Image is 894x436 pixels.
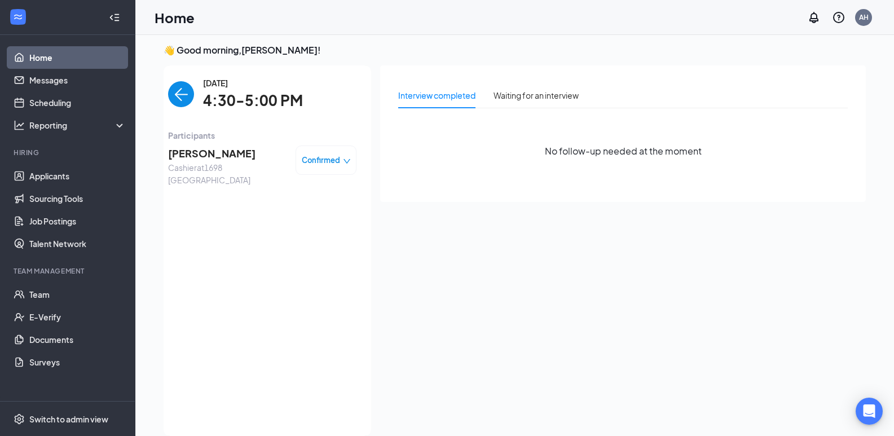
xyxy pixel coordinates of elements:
a: Talent Network [29,232,126,255]
div: Open Intercom Messenger [856,398,883,425]
span: 4:30-5:00 PM [203,89,303,112]
div: Hiring [14,148,124,157]
div: Switch to admin view [29,413,108,425]
a: Team [29,283,126,306]
a: Messages [29,69,126,91]
a: E-Verify [29,306,126,328]
div: Waiting for an interview [494,89,579,102]
svg: Settings [14,413,25,425]
a: Surveys [29,351,126,373]
span: down [343,157,351,165]
a: Job Postings [29,210,126,232]
a: Home [29,46,126,69]
a: Documents [29,328,126,351]
button: back-button [168,81,194,107]
span: Participants [168,129,356,142]
a: Applicants [29,165,126,187]
h3: 👋 Good morning, [PERSON_NAME] ! [164,44,866,56]
span: [DATE] [203,77,303,89]
svg: Collapse [109,12,120,23]
span: No follow-up needed at the moment [545,144,702,158]
div: Reporting [29,120,126,131]
a: Sourcing Tools [29,187,126,210]
span: Cashier at 1698 [GEOGRAPHIC_DATA] [168,161,287,186]
svg: Notifications [807,11,821,24]
a: Scheduling [29,91,126,114]
div: AH [859,12,869,22]
span: Confirmed [302,155,340,166]
span: [PERSON_NAME] [168,146,287,161]
div: Interview completed [398,89,475,102]
svg: Analysis [14,120,25,131]
h1: Home [155,8,195,27]
svg: WorkstreamLogo [12,11,24,23]
svg: QuestionInfo [832,11,845,24]
div: Team Management [14,266,124,276]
